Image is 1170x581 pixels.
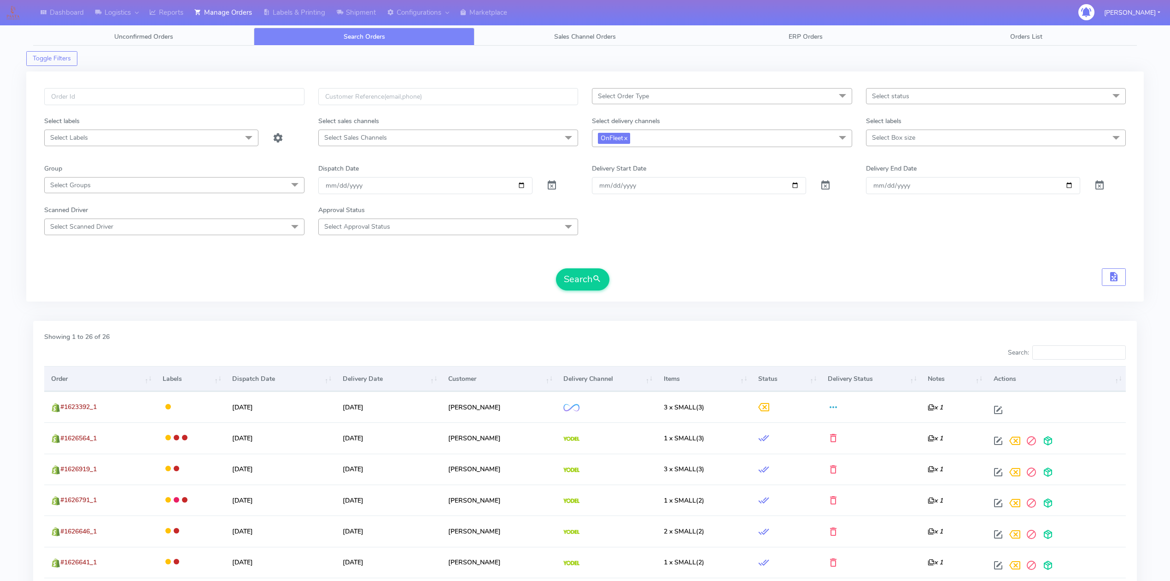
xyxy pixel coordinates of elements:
[556,366,656,391] th: Delivery Channel: activate to sort column ascending
[225,422,336,453] td: [DATE]
[336,516,441,546] td: [DATE]
[336,391,441,422] td: [DATE]
[51,403,60,412] img: shopify.png
[1097,3,1167,22] button: [PERSON_NAME]
[554,32,616,41] span: Sales Channel Orders
[44,205,88,215] label: Scanned Driver
[441,516,556,546] td: [PERSON_NAME]
[928,465,943,474] i: x 1
[26,51,77,66] button: Toggle Filters
[60,527,97,536] span: #1626646_1
[1008,345,1126,360] label: Search:
[664,403,696,412] span: 3 x SMALL
[324,133,387,142] span: Select Sales Channels
[156,366,225,391] th: Labels: activate to sort column ascending
[986,366,1126,391] th: Actions: activate to sort column ascending
[225,454,336,485] td: [DATE]
[44,366,156,391] th: Order: activate to sort column ascending
[441,454,556,485] td: [PERSON_NAME]
[928,527,943,536] i: x 1
[598,92,649,101] span: Select Order Type
[336,454,441,485] td: [DATE]
[50,181,91,190] span: Select Groups
[656,366,751,391] th: Items: activate to sort column ascending
[44,116,80,126] label: Select labels
[225,485,336,516] td: [DATE]
[664,527,704,536] span: (2)
[928,496,943,505] i: x 1
[664,496,704,505] span: (2)
[664,527,696,536] span: 2 x SMALL
[789,32,823,41] span: ERP Orders
[60,434,97,443] span: #1626564_1
[318,88,579,105] input: Customer Reference(email,phone)
[563,468,579,472] img: Yodel
[33,28,1137,46] ul: Tabs
[563,498,579,503] img: Yodel
[921,366,987,391] th: Notes: activate to sort column ascending
[336,485,441,516] td: [DATE]
[556,268,609,290] button: Search
[44,88,304,105] input: Order Id
[336,366,441,391] th: Delivery Date: activate to sort column ascending
[441,391,556,422] td: [PERSON_NAME]
[225,547,336,578] td: [DATE]
[50,133,88,142] span: Select Labels
[664,558,704,567] span: (2)
[866,164,917,173] label: Delivery End Date
[563,404,579,412] img: OnFleet
[623,133,627,142] a: x
[60,465,97,474] span: #1626919_1
[563,530,579,534] img: Yodel
[114,32,173,41] span: Unconfirmed Orders
[821,366,921,391] th: Delivery Status: activate to sort column ascending
[441,485,556,516] td: [PERSON_NAME]
[563,437,579,441] img: Yodel
[664,465,696,474] span: 3 x SMALL
[928,434,943,443] i: x 1
[866,116,901,126] label: Select labels
[598,133,630,143] span: OnFleet
[50,222,113,231] span: Select Scanned Driver
[225,516,336,546] td: [DATE]
[928,558,943,567] i: x 1
[51,465,60,474] img: shopify.png
[51,527,60,536] img: shopify.png
[51,558,60,568] img: shopify.png
[441,366,556,391] th: Customer: activate to sort column ascending
[60,403,97,411] span: #1623392_1
[44,332,110,342] label: Showing 1 to 26 of 26
[872,133,915,142] span: Select Box size
[344,32,385,41] span: Search Orders
[664,434,696,443] span: 1 x SMALL
[664,496,696,505] span: 1 x SMALL
[664,434,704,443] span: (3)
[318,164,359,173] label: Dispatch Date
[44,164,62,173] label: Group
[441,547,556,578] td: [PERSON_NAME]
[225,366,336,391] th: Dispatch Date: activate to sort column ascending
[324,222,390,231] span: Select Approval Status
[563,561,579,565] img: Yodel
[441,422,556,453] td: [PERSON_NAME]
[592,116,660,126] label: Select delivery channels
[664,465,704,474] span: (3)
[51,434,60,443] img: shopify.png
[51,496,60,505] img: shopify.png
[225,391,336,422] td: [DATE]
[928,403,943,412] i: x 1
[664,403,704,412] span: (3)
[60,496,97,504] span: #1626791_1
[60,558,97,567] span: #1626641_1
[318,116,379,126] label: Select sales channels
[1032,345,1126,360] input: Search:
[1010,32,1042,41] span: Orders List
[336,547,441,578] td: [DATE]
[318,205,365,215] label: Approval Status
[336,422,441,453] td: [DATE]
[664,558,696,567] span: 1 x SMALL
[592,164,646,173] label: Delivery Start Date
[872,92,909,101] span: Select status
[751,366,821,391] th: Status: activate to sort column ascending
